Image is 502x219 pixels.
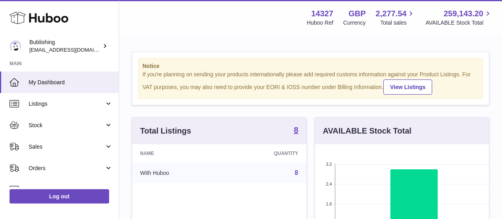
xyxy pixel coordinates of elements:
div: Huboo Ref [307,19,333,27]
a: View Listings [383,79,432,95]
strong: 8 [294,126,298,134]
span: Sales [29,143,104,151]
th: Name [132,144,224,163]
span: [EMAIL_ADDRESS][DOMAIN_NAME] [29,47,117,53]
a: Log out [10,189,109,203]
strong: 14327 [311,8,333,19]
span: 259,143.20 [444,8,483,19]
span: My Dashboard [29,79,113,86]
div: Currency [343,19,366,27]
span: Stock [29,122,104,129]
strong: Notice [142,62,479,70]
a: 8 [294,126,298,136]
a: 259,143.20 AVAILABLE Stock Total [425,8,492,27]
a: 2,277.54 Total sales [376,8,416,27]
img: internalAdmin-14327@internal.huboo.com [10,40,21,52]
div: If you're planning on sending your products internationally please add required customs informati... [142,71,479,95]
text: 3.2 [326,162,332,167]
span: 2,277.54 [376,8,407,19]
a: 8 [295,169,298,176]
th: Quantity [224,144,306,163]
div: Bublishing [29,39,101,54]
span: Orders [29,165,104,172]
h3: Total Listings [140,126,191,136]
text: 2.4 [326,182,332,186]
span: Total sales [380,19,415,27]
td: With Huboo [132,163,224,183]
text: 1.6 [326,202,332,206]
span: Usage [29,186,113,194]
span: AVAILABLE Stock Total [425,19,492,27]
strong: GBP [348,8,365,19]
h3: AVAILABLE Stock Total [323,126,412,136]
span: Listings [29,100,104,108]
